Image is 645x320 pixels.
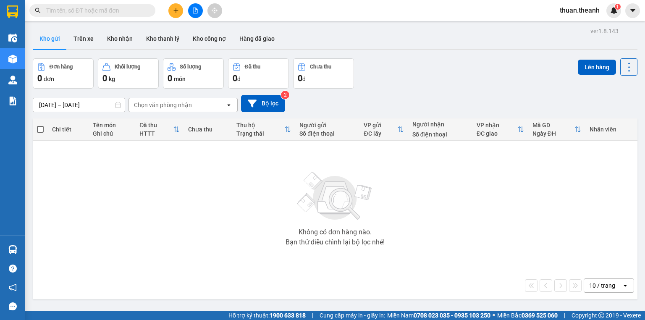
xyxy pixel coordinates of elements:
div: Chi tiết [52,126,84,133]
span: 0 [102,73,107,83]
strong: 0708 023 035 - 0935 103 250 [414,312,490,319]
div: Khối lượng [115,64,140,70]
img: logo-vxr [7,5,18,18]
button: Đơn hàng0đơn [33,58,94,89]
div: Đã thu [139,122,173,129]
div: ĐC giao [477,130,517,137]
img: svg+xml;base64,PHN2ZyBjbGFzcz0ibGlzdC1wbHVnX19zdmciIHhtbG5zPSJodHRwOi8vd3d3LnczLm9yZy8yMDAwL3N2Zy... [293,167,377,226]
span: thuan.theanh [553,5,606,16]
div: Ghi chú [93,130,131,137]
img: icon-new-feature [610,7,618,14]
span: caret-down [629,7,637,14]
span: ⚪️ [493,314,495,317]
span: đ [302,76,306,82]
span: Miền Nam [387,311,490,320]
th: Toggle SortBy [135,118,184,141]
button: Kho gửi [33,29,67,49]
button: Kho công nợ [186,29,233,49]
img: solution-icon [8,97,17,105]
span: món [174,76,186,82]
div: Không có đơn hàng nào. [299,229,372,236]
img: warehouse-icon [8,245,17,254]
span: aim [212,8,218,13]
span: | [564,311,565,320]
button: Số lượng0món [163,58,224,89]
span: question-circle [9,265,17,273]
div: Nhân viên [590,126,633,133]
div: Bạn thử điều chỉnh lại bộ lọc nhé! [286,239,385,246]
svg: open [622,282,629,289]
button: Trên xe [67,29,100,49]
div: VP nhận [477,122,517,129]
button: Hàng đã giao [233,29,281,49]
input: Tìm tên, số ĐT hoặc mã đơn [46,6,145,15]
div: Trạng thái [236,130,285,137]
sup: 1 [615,4,621,10]
div: Mã GD [532,122,574,129]
span: | [312,311,313,320]
th: Toggle SortBy [232,118,296,141]
span: kg [109,76,115,82]
span: search [35,8,41,13]
th: Toggle SortBy [472,118,528,141]
div: Người gửi [299,122,355,129]
div: VP gửi [364,122,397,129]
div: Đơn hàng [50,64,73,70]
img: warehouse-icon [8,76,17,84]
svg: open [225,102,232,108]
input: Select a date range. [33,98,125,112]
img: warehouse-icon [8,34,17,42]
sup: 2 [281,91,289,99]
button: Khối lượng0kg [98,58,159,89]
button: caret-down [625,3,640,18]
div: Chọn văn phòng nhận [134,101,192,109]
span: Hỗ trợ kỹ thuật: [228,311,306,320]
div: 10 / trang [589,281,615,290]
th: Toggle SortBy [359,118,408,141]
span: 0 [233,73,237,83]
span: plus [173,8,179,13]
button: Chưa thu0đ [293,58,354,89]
span: message [9,302,17,310]
span: 1 [616,4,619,10]
div: Người nhận [412,121,468,128]
span: copyright [598,312,604,318]
button: aim [207,3,222,18]
div: Đã thu [245,64,260,70]
span: notification [9,283,17,291]
span: 0 [168,73,172,83]
span: đơn [44,76,54,82]
img: warehouse-icon [8,55,17,63]
button: file-add [188,3,203,18]
span: Miền Bắc [497,311,558,320]
th: Toggle SortBy [528,118,585,141]
div: Chưa thu [310,64,331,70]
button: Kho thanh lý [139,29,186,49]
span: đ [237,76,241,82]
span: 0 [37,73,42,83]
div: Thu hộ [236,122,285,129]
button: plus [168,3,183,18]
strong: 0369 525 060 [522,312,558,319]
button: Kho nhận [100,29,139,49]
button: Đã thu0đ [228,58,289,89]
div: ver 1.8.143 [590,26,619,36]
button: Bộ lọc [241,95,285,112]
div: Số lượng [180,64,201,70]
div: Tên món [93,122,131,129]
div: Số điện thoại [412,131,468,138]
div: ĐC lấy [364,130,397,137]
span: 0 [298,73,302,83]
div: HTTT [139,130,173,137]
div: Ngày ĐH [532,130,574,137]
button: Lên hàng [578,60,616,75]
div: Số điện thoại [299,130,355,137]
span: file-add [192,8,198,13]
div: Chưa thu [188,126,228,133]
span: Cung cấp máy in - giấy in: [320,311,385,320]
strong: 1900 633 818 [270,312,306,319]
